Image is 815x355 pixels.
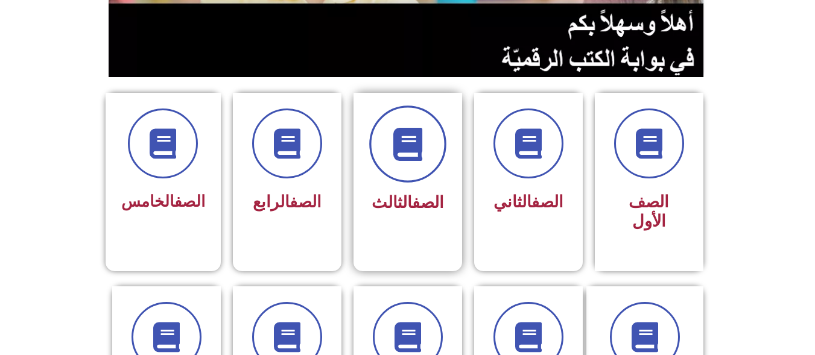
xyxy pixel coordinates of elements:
span: الخامس [121,192,205,210]
span: الرابع [253,192,322,212]
span: الصف الأول [629,192,669,231]
a: الصف [290,192,322,212]
span: الثاني [493,192,563,212]
a: الصف [174,192,205,210]
a: الصف [531,192,563,212]
a: الصف [412,193,444,212]
span: الثالث [372,193,444,212]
